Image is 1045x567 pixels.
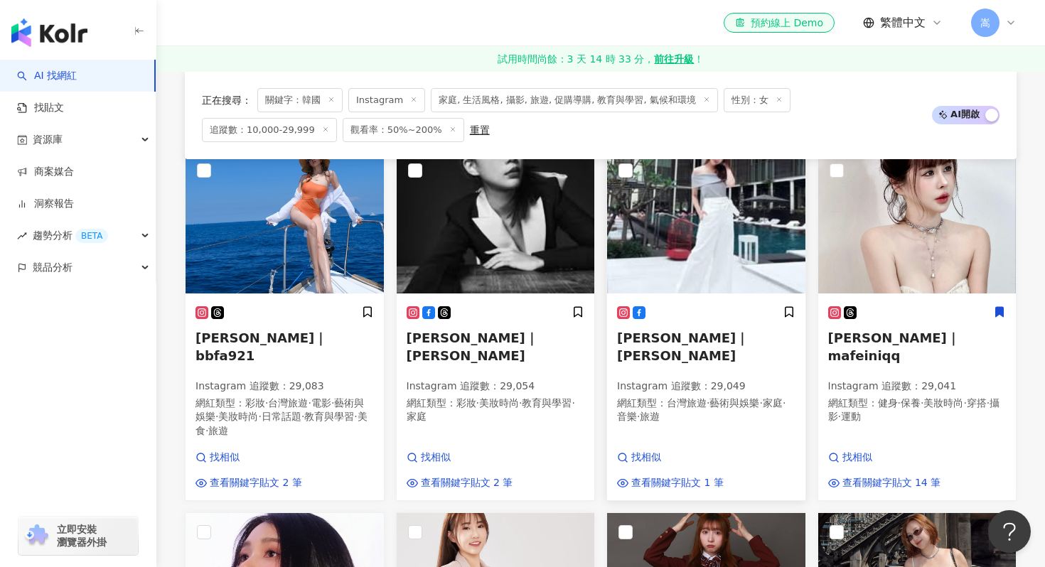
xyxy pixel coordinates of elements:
span: · [963,397,966,409]
span: 旅遊 [640,411,660,422]
a: KOL Avatar[PERSON_NAME]｜mafeiniqqInstagram 追蹤數：29,041網紅類型：健身·保養·美妝時尚·穿搭·攝影·運動找相似查看關鍵字貼文 14 筆 [818,151,1017,501]
span: · [572,397,574,409]
p: 網紅類型 ： [195,396,374,438]
a: 找相似 [407,450,513,465]
span: · [265,397,268,409]
span: · [898,397,901,409]
div: 重置 [470,124,490,136]
span: 音樂 [617,411,637,422]
img: chrome extension [23,524,50,547]
span: · [476,397,479,409]
iframe: Help Scout Beacon - Open [988,510,1031,553]
a: chrome extension立即安裝 瀏覽器外掛 [18,517,138,555]
span: · [921,397,923,409]
a: KOL Avatar[PERSON_NAME]｜[PERSON_NAME]Instagram 追蹤數：29,049網紅類型：台灣旅遊·藝術與娛樂·家庭·音樂·旅遊找相似查看關鍵字貼文 1 筆 [606,151,806,501]
a: 找相似 [828,450,941,465]
span: 台灣旅遊 [268,397,308,409]
a: 洞察報告 [17,197,74,211]
span: 教育與學習 [522,397,572,409]
span: 追蹤數：10,000-29,999 [202,118,337,142]
span: 趨勢分析 [33,220,108,252]
a: 查看關鍵字貼文 14 筆 [828,476,941,490]
span: 關鍵字：韓國 [257,88,343,112]
span: · [707,397,709,409]
span: [PERSON_NAME]｜mafeiniqq [828,330,960,363]
span: [PERSON_NAME]｜bbfa921 [195,330,327,363]
span: 正在搜尋 ： [202,94,252,106]
span: · [519,397,522,409]
a: 試用時間尚餘：3 天 14 時 33 分，前往升級！ [156,46,1045,72]
span: 家庭 [407,411,427,422]
span: · [308,397,311,409]
p: Instagram 追蹤數 ： 29,083 [195,379,374,394]
span: 觀看率：50%~200% [343,118,464,142]
span: 電影 [311,397,331,409]
span: 查看關鍵字貼文 1 筆 [631,476,724,490]
span: 競品分析 [33,252,73,283]
span: 美妝時尚 [479,397,519,409]
span: 彩妝 [245,397,265,409]
a: 找相似 [617,450,724,465]
span: 美食 [195,411,368,436]
p: 網紅類型 ： [617,396,795,424]
strong: 前往升級 [654,52,694,66]
p: Instagram 追蹤數 ： 29,054 [407,379,585,394]
span: 找相似 [631,450,661,465]
span: · [331,397,334,409]
a: KOL Avatar[PERSON_NAME]｜[PERSON_NAME]Instagram 追蹤數：29,054網紅類型：彩妝·美妝時尚·教育與學習·家庭找相似查看關鍵字貼文 2 筆 [396,151,596,501]
span: 找相似 [842,450,872,465]
img: KOL Avatar [397,151,595,293]
span: 美妝時尚 [218,411,258,422]
span: · [759,397,762,409]
a: 查看關鍵字貼文 1 筆 [617,476,724,490]
a: 查看關鍵字貼文 2 筆 [407,476,513,490]
span: · [838,411,841,422]
a: 預約線上 Demo [724,13,835,33]
span: 運動 [841,411,861,422]
span: 美妝時尚 [923,397,963,409]
span: 健身 [878,397,898,409]
span: · [987,397,990,409]
a: 找相似 [195,450,302,465]
span: 穿搭 [967,397,987,409]
span: 找相似 [421,450,451,465]
span: · [205,425,208,436]
p: 網紅類型 ： [828,396,1007,424]
span: [PERSON_NAME]｜[PERSON_NAME] [617,330,749,363]
span: 旅遊 [208,425,228,436]
img: KOL Avatar [818,151,1017,293]
span: 家庭, 生活風格, 攝影, 旅遊, 促購導購, 教育與學習, 氣候和環境 [431,88,718,112]
span: 藝術與娛樂 [709,397,759,409]
span: 查看關鍵字貼文 14 筆 [842,476,941,490]
span: 嵩 [980,15,990,31]
div: BETA [75,229,108,243]
span: 找相似 [210,450,240,465]
a: KOL Avatar[PERSON_NAME]｜bbfa921Instagram 追蹤數：29,083網紅類型：彩妝·台灣旅遊·電影·藝術與娛樂·美妝時尚·日常話題·教育與學習·美食·旅遊找相似... [185,151,385,501]
span: 立即安裝 瀏覽器外掛 [57,523,107,549]
span: 教育與學習 [304,411,354,422]
p: Instagram 追蹤數 ： 29,049 [617,379,795,394]
span: · [215,411,218,422]
span: [PERSON_NAME]｜[PERSON_NAME] [407,330,538,363]
div: 預約線上 Demo [735,16,823,30]
a: searchAI 找網紅 [17,69,77,83]
a: 查看關鍵字貼文 2 筆 [195,476,302,490]
span: · [301,411,304,422]
img: KOL Avatar [607,151,805,293]
span: 性別：女 [724,88,791,112]
p: Instagram 追蹤數 ： 29,041 [828,379,1007,394]
span: 保養 [901,397,921,409]
span: 家庭 [763,397,783,409]
img: logo [11,18,87,47]
a: 商案媒合 [17,165,74,179]
span: · [637,411,640,422]
img: KOL Avatar [186,151,384,293]
p: 網紅類型 ： [407,396,585,424]
span: 資源庫 [33,124,63,156]
span: 查看關鍵字貼文 2 筆 [421,476,513,490]
span: Instagram [348,88,425,112]
a: 找貼文 [17,101,64,115]
span: 台灣旅遊 [667,397,707,409]
span: 查看關鍵字貼文 2 筆 [210,476,302,490]
span: rise [17,231,27,241]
